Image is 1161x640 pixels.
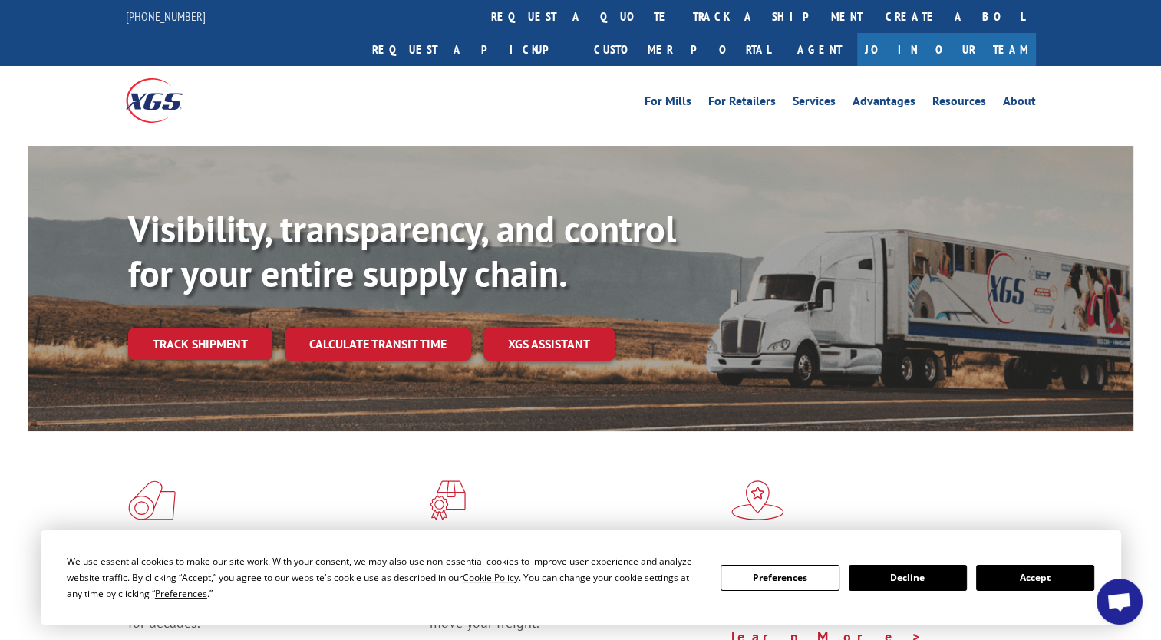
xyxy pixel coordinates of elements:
[128,480,176,520] img: xgs-icon-total-supply-chain-intelligence-red
[128,328,272,360] a: Track shipment
[1097,579,1143,625] div: Open chat
[361,33,582,66] a: Request a pickup
[853,95,915,112] a: Advantages
[41,530,1121,625] div: Cookie Consent Prompt
[782,33,857,66] a: Agent
[932,95,986,112] a: Resources
[645,95,691,112] a: For Mills
[849,565,967,591] button: Decline
[128,205,676,297] b: Visibility, transparency, and control for your entire supply chain.
[483,328,615,361] a: XGS ASSISTANT
[285,328,471,361] a: Calculate transit time
[708,95,776,112] a: For Retailers
[721,565,839,591] button: Preferences
[67,553,702,602] div: We use essential cookies to make our site work. With your consent, we may also use non-essential ...
[126,8,206,24] a: [PHONE_NUMBER]
[793,95,836,112] a: Services
[731,480,784,520] img: xgs-icon-flagship-distribution-model-red
[857,33,1036,66] a: Join Our Team
[155,587,207,600] span: Preferences
[430,480,466,520] img: xgs-icon-focused-on-flooring-red
[128,577,417,632] span: As an industry carrier of choice, XGS has brought innovation and dedication to flooring logistics...
[1003,95,1036,112] a: About
[463,571,519,584] span: Cookie Policy
[582,33,782,66] a: Customer Portal
[976,565,1094,591] button: Accept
